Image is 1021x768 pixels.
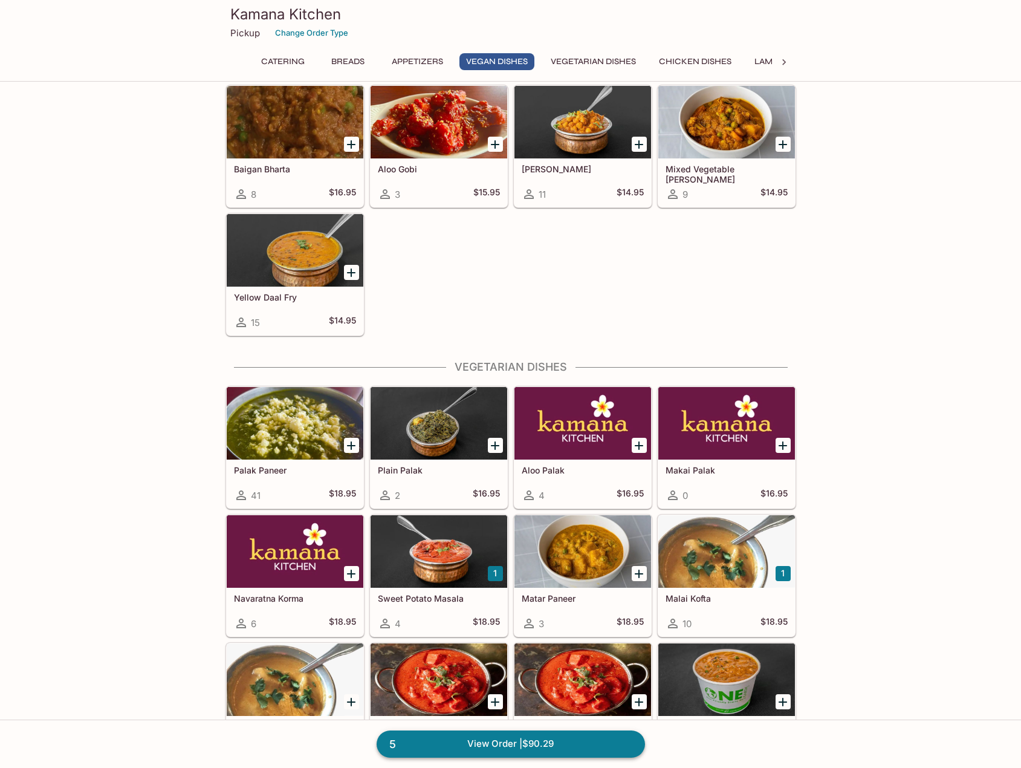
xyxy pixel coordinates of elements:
[234,465,356,475] h5: Palak Paneer
[473,488,500,503] h5: $16.95
[617,616,644,631] h5: $18.95
[776,694,791,709] button: Add Mushroom Matar
[776,566,791,581] button: Add Malai Kofta
[251,317,260,328] span: 15
[230,5,791,24] h3: Kamana Kitchen
[658,515,795,588] div: Malai Kofta
[329,187,356,201] h5: $16.95
[234,593,356,604] h5: Navaratna Korma
[395,618,401,630] span: 4
[227,643,363,716] div: Kadai Paneer
[776,438,791,453] button: Add Makai Palak
[251,189,256,200] span: 8
[522,465,644,475] h5: Aloo Palak
[632,137,647,152] button: Add Chana Masala
[234,292,356,302] h5: Yellow Daal Fry
[760,187,788,201] h5: $14.95
[658,643,796,765] a: Mushroom Matar5$18.95
[514,643,652,765] a: Paneer Butter Masala14$18.95
[658,85,796,207] a: Mixed Vegetable [PERSON_NAME]9$14.95
[344,265,359,280] button: Add Yellow Daal Fry
[682,189,688,200] span: 9
[395,189,400,200] span: 3
[652,53,738,70] button: Chicken Dishes
[544,53,643,70] button: Vegetarian Dishes
[329,488,356,503] h5: $18.95
[760,616,788,631] h5: $18.95
[658,86,795,158] div: Mixed Vegetable Curry
[632,566,647,581] button: Add Matar Paneer
[776,137,791,152] button: Add Mixed Vegetable Curry
[522,593,644,604] h5: Matar Paneer
[321,53,375,70] button: Breads
[632,438,647,453] button: Add Aloo Palak
[666,593,788,604] h5: Malai Kofta
[371,86,507,158] div: Aloo Gobi
[658,387,795,460] div: Makai Palak
[230,27,260,39] p: Pickup
[371,387,507,460] div: Plain Palak
[226,213,364,336] a: Yellow Daal Fry15$14.95
[682,618,692,630] span: 10
[378,164,500,174] h5: Aloo Gobi
[514,386,652,509] a: Aloo Palak4$16.95
[227,214,363,287] div: Yellow Daal Fry
[658,515,796,637] a: Malai Kofta10$18.95
[539,189,546,200] span: 11
[658,643,795,716] div: Mushroom Matar
[666,465,788,475] h5: Makai Palak
[344,438,359,453] button: Add Palak Paneer
[666,164,788,184] h5: Mixed Vegetable [PERSON_NAME]
[522,164,644,174] h5: [PERSON_NAME]
[370,85,508,207] a: Aloo Gobi3$15.95
[370,515,508,637] a: Sweet Potato Masala4$18.95
[632,694,647,709] button: Add Paneer Butter Masala
[682,490,688,501] span: 0
[488,694,503,709] button: Add Paneer Tikka Masala
[514,85,652,207] a: [PERSON_NAME]11$14.95
[473,187,500,201] h5: $15.95
[617,488,644,503] h5: $16.95
[370,643,508,765] a: Paneer [PERSON_NAME]11$18.95
[344,694,359,709] button: Add Kadai Paneer
[395,490,400,501] span: 2
[226,386,364,509] a: Palak Paneer41$18.95
[254,53,311,70] button: Catering
[514,515,651,588] div: Matar Paneer
[371,515,507,588] div: Sweet Potato Masala
[270,24,354,42] button: Change Order Type
[617,187,644,201] h5: $14.95
[370,386,508,509] a: Plain Palak2$16.95
[251,618,256,630] span: 6
[488,137,503,152] button: Add Aloo Gobi
[226,643,364,765] a: Kadai Paneer2$17.95
[225,360,796,374] h4: Vegetarian Dishes
[488,566,503,581] button: Add Sweet Potato Masala
[329,315,356,330] h5: $14.95
[378,465,500,475] h5: Plain Palak
[488,438,503,453] button: Add Plain Palak
[539,490,545,501] span: 4
[459,53,534,70] button: Vegan Dishes
[226,85,364,207] a: Baigan Bharta8$16.95
[514,643,651,716] div: Paneer Butter Masala
[378,593,500,604] h5: Sweet Potato Masala
[344,566,359,581] button: Add Navaratna Korma
[382,736,403,753] span: 5
[539,618,544,630] span: 3
[344,137,359,152] button: Add Baigan Bharta
[251,490,261,501] span: 41
[227,86,363,158] div: Baigan Bharta
[760,488,788,503] h5: $16.95
[226,515,364,637] a: Navaratna Korma6$18.95
[748,53,817,70] button: Lamb Dishes
[329,616,356,631] h5: $18.95
[377,731,645,757] a: 5View Order |$90.29
[658,386,796,509] a: Makai Palak0$16.95
[514,387,651,460] div: Aloo Palak
[473,616,500,631] h5: $18.95
[227,515,363,588] div: Navaratna Korma
[514,515,652,637] a: Matar Paneer3$18.95
[385,53,450,70] button: Appetizers
[371,643,507,716] div: Paneer Tikka Masala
